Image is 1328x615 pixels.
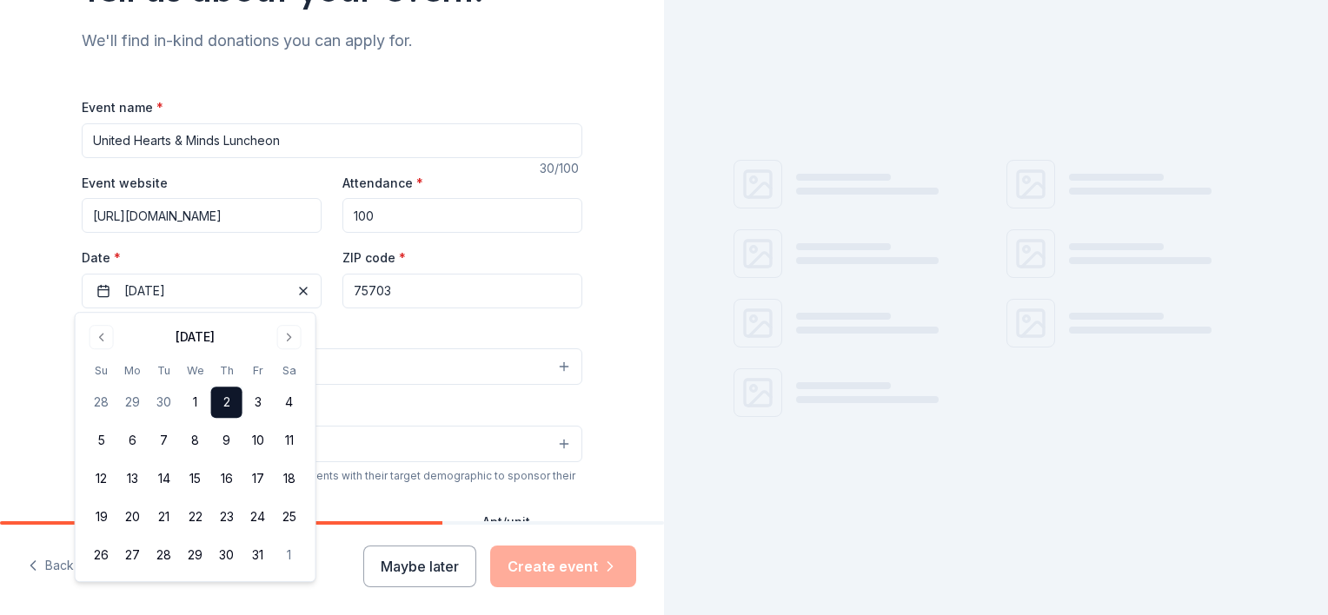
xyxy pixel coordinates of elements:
[274,501,305,532] button: 25
[149,361,180,380] th: Tuesday
[82,348,582,385] button: Select
[242,425,274,456] button: 10
[86,425,117,456] button: 5
[274,425,305,456] button: 11
[540,158,582,179] div: 30 /100
[82,27,582,55] div: We'll find in-kind donations you can apply for.
[180,387,211,418] button: 1
[149,425,180,456] button: 7
[86,361,117,380] th: Sunday
[117,463,149,494] button: 13
[82,123,582,158] input: Spring Fundraiser
[86,539,117,571] button: 26
[242,539,274,571] button: 31
[82,274,322,308] button: [DATE]
[242,361,274,380] th: Friday
[86,501,117,532] button: 19
[117,387,149,418] button: 29
[274,463,305,494] button: 18
[82,198,322,233] input: https://www...
[117,361,149,380] th: Monday
[86,387,117,418] button: 28
[342,249,406,267] label: ZIP code
[82,99,163,116] label: Event name
[242,387,274,418] button: 3
[180,361,211,380] th: Wednesday
[274,387,305,418] button: 4
[180,539,211,571] button: 29
[117,425,149,456] button: 6
[149,539,180,571] button: 28
[277,325,302,349] button: Go to next month
[28,548,74,585] button: Back
[149,501,180,532] button: 21
[82,249,322,267] label: Date
[211,387,242,418] button: 2
[86,463,117,494] button: 12
[180,425,211,456] button: 8
[242,463,274,494] button: 17
[274,539,305,571] button: 1
[117,539,149,571] button: 27
[82,175,168,192] label: Event website
[342,175,423,192] label: Attendance
[211,361,242,380] th: Thursday
[363,546,476,587] button: Maybe later
[149,387,180,418] button: 30
[211,425,242,456] button: 9
[149,463,180,494] button: 14
[342,274,582,308] input: 12345 (U.S. only)
[274,361,305,380] th: Saturday
[211,501,242,532] button: 23
[176,327,215,347] div: [DATE]
[342,198,582,233] input: 20
[211,539,242,571] button: 30
[242,501,274,532] button: 24
[211,463,242,494] button: 16
[180,463,211,494] button: 15
[82,469,582,497] div: We use this information to help brands find events with their target demographic to sponsor their...
[82,426,582,462] button: Select
[180,501,211,532] button: 22
[117,501,149,532] button: 20
[482,513,530,531] label: Apt/unit
[90,325,114,349] button: Go to previous month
